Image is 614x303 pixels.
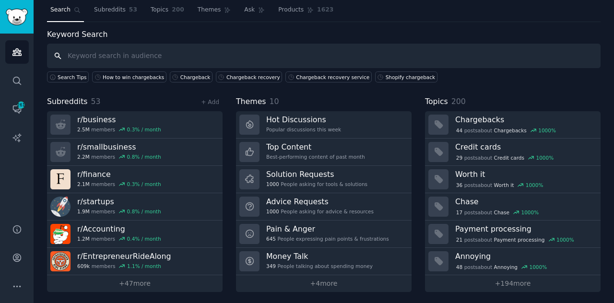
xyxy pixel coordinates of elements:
div: post s about [455,181,544,189]
h3: Chargebacks [455,115,594,125]
a: r/Accounting1.2Mmembers0.4% / month [47,221,223,248]
div: Shopify chargeback [386,74,435,81]
span: 29 [456,154,462,161]
span: 17 [456,209,462,216]
span: 200 [451,97,466,106]
span: Payment processing [494,236,545,243]
div: 0.3 % / month [127,181,161,187]
span: 1.2M [77,235,90,242]
a: Credit cards29postsaboutCredit cards1000% [425,139,601,166]
span: Topics [151,6,168,14]
div: How to win chargebacks [103,74,164,81]
div: 0.4 % / month [127,235,161,242]
a: Subreddits53 [91,2,141,22]
div: 1000 % [526,182,543,188]
h3: r/ Accounting [77,224,161,234]
span: Themes [236,96,266,108]
div: 1.1 % / month [127,263,161,269]
div: 1000 % [538,127,556,134]
span: Products [278,6,304,14]
a: Pain & Anger645People expressing pain points & frustrations [236,221,412,248]
span: 609k [77,263,90,269]
h3: Advice Requests [266,197,374,207]
div: Chargeback recovery service [296,74,369,81]
h3: Solution Requests [266,169,367,179]
h3: Annoying [455,251,594,261]
img: Accounting [50,224,71,244]
h3: r/ smallbusiness [77,142,161,152]
a: Topics200 [147,2,188,22]
a: 261 [5,97,29,121]
div: members [77,235,161,242]
a: +4more [236,275,412,292]
div: members [77,263,171,269]
a: Money Talk349People talking about spending money [236,248,412,275]
span: 2.1M [77,181,90,187]
a: Chargeback [170,71,213,82]
span: 10 [270,97,279,106]
h3: r/ business [77,115,161,125]
div: post s about [455,263,548,271]
div: Chargeback [180,74,211,81]
a: Chargeback recovery service [285,71,371,82]
div: 0.3 % / month [127,126,161,133]
a: Themes [194,2,235,22]
span: 44 [456,127,462,134]
a: r/EntrepreneurRideAlong609kmembers1.1% / month [47,248,223,275]
a: r/business2.5Mmembers0.3% / month [47,111,223,139]
a: Chase17postsaboutChase1000% [425,193,601,221]
h3: r/ EntrepreneurRideAlong [77,251,171,261]
img: GummySearch logo [6,9,28,25]
span: Credit cards [494,154,524,161]
span: 2.2M [77,153,90,160]
h3: Money Talk [266,251,373,261]
div: People expressing pain points & frustrations [266,235,389,242]
a: Search [47,2,84,22]
a: Advice Requests1000People asking for advice & resources [236,193,412,221]
div: 0.8 % / month [127,208,161,215]
span: Search Tips [58,74,87,81]
span: Subreddits [94,6,126,14]
a: Products1623 [275,2,337,22]
h3: r/ finance [77,169,161,179]
span: Ask [244,6,255,14]
div: members [77,153,161,160]
span: 200 [172,6,184,14]
span: Chase [494,209,509,216]
h3: Payment processing [455,224,594,234]
a: r/startups1.9Mmembers0.8% / month [47,193,223,221]
h3: Top Content [266,142,365,152]
a: Annoying48postsaboutAnnoying1000% [425,248,601,275]
div: 1000 % [536,154,554,161]
span: Search [50,6,71,14]
div: post s about [455,126,557,135]
a: Payment processing21postsaboutPayment processing1000% [425,221,601,248]
img: startups [50,197,71,217]
div: Best-performing content of past month [266,153,365,160]
span: 1000 [266,208,279,215]
div: People asking for advice & resources [266,208,374,215]
span: 53 [91,97,101,106]
span: Topics [425,96,448,108]
a: + Add [201,99,219,105]
div: post s about [455,208,540,217]
div: People talking about spending money [266,263,373,269]
span: 36 [456,182,462,188]
div: post s about [455,235,575,244]
a: How to win chargebacks [92,71,166,82]
span: 48 [456,264,462,270]
h3: Worth it [455,169,594,179]
h3: Pain & Anger [266,224,389,234]
img: EntrepreneurRideAlong [50,251,71,271]
span: 1000 [266,181,279,187]
img: finance [50,169,71,189]
span: 261 [17,102,25,108]
div: members [77,181,161,187]
span: 1.9M [77,208,90,215]
h3: r/ startups [77,197,161,207]
div: members [77,208,161,215]
span: Annoying [494,264,518,270]
span: 1623 [317,6,333,14]
span: 21 [456,236,462,243]
label: Keyword Search [47,30,107,39]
